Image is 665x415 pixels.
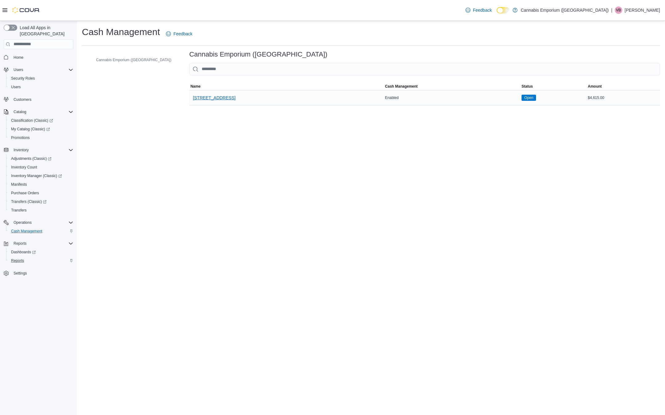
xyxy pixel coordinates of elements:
a: Manifests [9,181,29,188]
p: [PERSON_NAME] [625,6,660,14]
input: This is a search bar. As you type, the results lower in the page will automatically filter. [189,63,660,75]
span: Inventory [14,148,29,152]
button: Operations [1,218,76,227]
span: Classification (Classic) [9,117,73,124]
button: Reports [6,256,76,265]
span: Transfers (Classic) [9,198,73,205]
span: Users [9,83,73,91]
a: Security Roles [9,75,37,82]
span: Promotions [9,134,73,141]
span: Dashboards [9,248,73,256]
span: Inventory Manager (Classic) [9,172,73,180]
span: Dashboards [11,250,36,255]
span: Cash Management [9,227,73,235]
button: Settings [1,269,76,278]
a: Classification (Classic) [6,116,76,125]
a: Adjustments (Classic) [9,155,54,162]
a: Feedback [163,28,195,40]
span: Reports [9,257,73,264]
button: Cannabis Emporium ([GEOGRAPHIC_DATA]) [87,56,174,64]
span: Feedback [473,7,492,13]
span: Users [14,67,23,72]
span: Inventory Count [9,164,73,171]
button: Users [6,83,76,91]
span: My Catalog (Classic) [9,125,73,133]
button: Inventory [11,146,31,154]
a: Reports [9,257,26,264]
span: Home [11,53,73,61]
span: Catalog [11,108,73,116]
span: Open [522,95,536,101]
span: Classification (Classic) [11,118,53,123]
button: Cash Management [6,227,76,235]
button: Customers [1,95,76,104]
span: Load All Apps in [GEOGRAPHIC_DATA] [17,25,73,37]
span: Reports [11,240,73,247]
span: Purchase Orders [9,189,73,197]
a: Home [11,54,26,61]
nav: Complex example [4,50,73,294]
button: Operations [11,219,34,226]
span: Promotions [11,135,30,140]
a: Feedback [463,4,494,16]
span: Status [522,84,533,89]
a: Dashboards [9,248,38,256]
a: Adjustments (Classic) [6,154,76,163]
span: Purchase Orders [11,191,39,196]
span: Users [11,85,21,89]
span: Home [14,55,23,60]
span: Adjustments (Classic) [11,156,51,161]
a: Settings [11,270,29,277]
button: Inventory Count [6,163,76,172]
span: Transfers (Classic) [11,199,46,204]
img: Cova [12,7,40,13]
button: Users [1,65,76,74]
span: Cannabis Emporium ([GEOGRAPHIC_DATA]) [96,57,171,62]
h1: Cash Management [82,26,160,38]
a: Inventory Count [9,164,40,171]
a: Transfers [9,207,29,214]
a: Customers [11,96,34,103]
span: Reports [14,241,26,246]
button: Name [189,83,384,90]
span: Inventory Manager (Classic) [11,173,62,178]
input: Dark Mode [497,7,510,14]
button: Status [520,83,586,90]
button: Reports [11,240,29,247]
button: Users [11,66,26,73]
button: Catalog [1,108,76,116]
span: Settings [11,269,73,277]
button: Security Roles [6,74,76,83]
button: Inventory [1,146,76,154]
button: Cash Management [384,83,520,90]
span: [STREET_ADDRESS] [193,95,236,101]
span: Settings [14,271,27,276]
span: Customers [14,97,31,102]
span: Cash Management [385,84,418,89]
span: Amount [588,84,602,89]
h3: Cannabis Emporium ([GEOGRAPHIC_DATA]) [189,51,328,58]
button: [STREET_ADDRESS] [191,92,238,104]
span: Reports [11,258,24,263]
div: Enabled [384,94,520,101]
button: Amount [586,83,660,90]
button: Catalog [11,108,29,116]
a: Classification (Classic) [9,117,55,124]
button: Manifests [6,180,76,189]
span: Security Roles [11,76,35,81]
a: Transfers (Classic) [6,197,76,206]
div: $4,615.00 [586,94,660,101]
a: Inventory Manager (Classic) [9,172,64,180]
a: Users [9,83,23,91]
span: Name [191,84,201,89]
a: My Catalog (Classic) [6,125,76,133]
span: Adjustments (Classic) [9,155,73,162]
button: Transfers [6,206,76,215]
a: Cash Management [9,227,45,235]
span: Inventory Count [11,165,37,170]
span: Feedback [173,31,192,37]
span: Manifests [11,182,27,187]
span: Transfers [9,207,73,214]
a: Dashboards [6,248,76,256]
